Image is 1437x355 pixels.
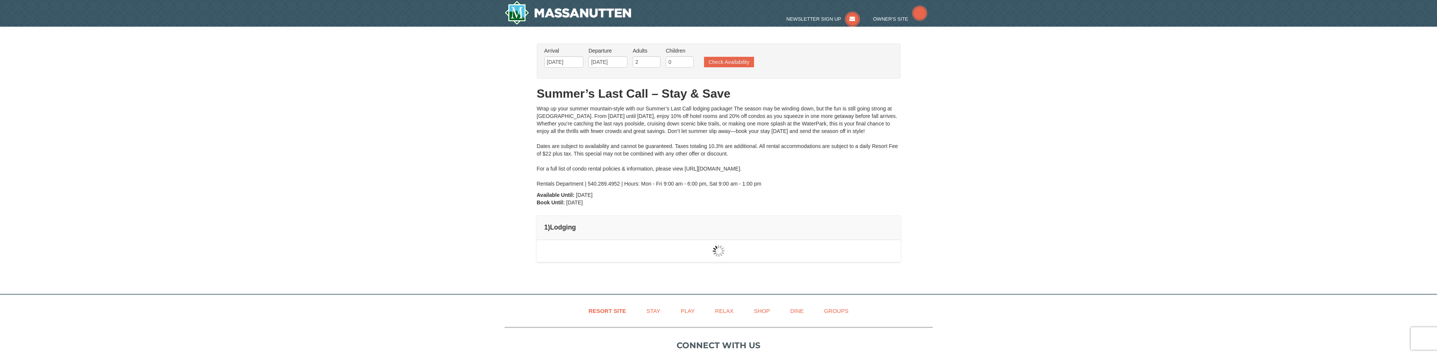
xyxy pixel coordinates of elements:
[537,199,565,205] strong: Book Until:
[505,1,632,25] img: Massanutten Resort Logo
[579,302,636,319] a: Resort Site
[633,47,660,54] label: Adults
[713,245,725,257] img: wait gif
[544,224,893,231] h4: 1 Lodging
[745,302,780,319] a: Shop
[637,302,670,319] a: Stay
[786,16,860,22] a: Newsletter Sign Up
[704,57,754,67] button: Check Availability
[548,224,550,231] span: )
[671,302,704,319] a: Play
[505,1,632,25] a: Massanutten Resort
[544,47,583,54] label: Arrival
[666,47,694,54] label: Children
[786,16,841,22] span: Newsletter Sign Up
[537,86,901,101] h1: Summer’s Last Call – Stay & Save
[781,302,813,319] a: Dine
[873,16,908,22] span: Owner's Site
[576,192,592,198] span: [DATE]
[566,199,583,205] span: [DATE]
[588,47,627,54] label: Departure
[537,192,575,198] strong: Available Until:
[814,302,858,319] a: Groups
[873,16,927,22] a: Owner's Site
[505,339,933,352] p: Connect with us
[706,302,743,319] a: Relax
[537,105,901,187] div: Wrap up your summer mountain-style with our Summer’s Last Call lodging package! The season may be...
